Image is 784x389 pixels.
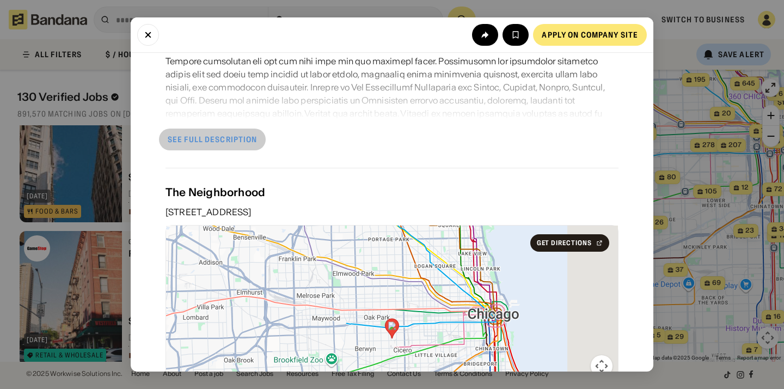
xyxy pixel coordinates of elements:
[166,208,618,216] div: [STREET_ADDRESS]
[537,240,592,246] div: Get Directions
[168,136,257,143] div: See full description
[542,31,638,39] div: Apply on company site
[591,355,612,377] button: Map camera controls
[137,24,159,46] button: Close
[166,186,618,199] div: The Neighborhood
